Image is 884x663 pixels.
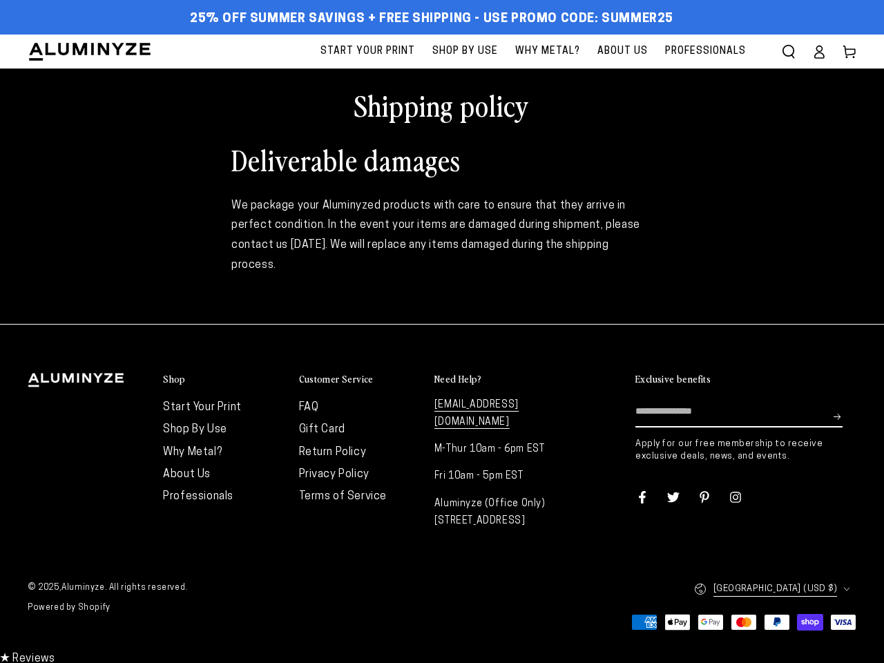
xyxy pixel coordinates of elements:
a: Privacy Policy [299,469,369,480]
p: Apply for our free membership to receive exclusive deals, news, and events. [635,438,856,463]
h1: Deliverable damages [231,142,653,177]
a: Professionals [658,35,753,68]
span: Shop By Use [432,43,498,60]
summary: Customer Service [299,373,421,386]
a: Professionals [163,491,233,502]
a: Why Metal? [163,447,222,458]
a: Start Your Print [163,402,242,413]
p: M-Thur 10am - 6pm EST [434,441,556,458]
a: FAQ [299,402,319,413]
a: Gift Card [299,424,345,435]
span: [GEOGRAPHIC_DATA] (USD $) [713,581,837,597]
summary: Search our site [773,37,804,67]
img: Aluminyze [28,41,152,62]
h1: Shipping policy [231,87,653,123]
a: About Us [163,469,211,480]
a: Powered by Shopify [28,604,110,612]
summary: Exclusive benefits [635,373,856,386]
p: Fri 10am - 5pm EST [434,468,556,485]
span: Start Your Print [320,43,415,60]
a: [EMAIL_ADDRESS][DOMAIN_NAME] [434,400,519,429]
summary: Need Help? [434,373,556,386]
small: © 2025, . All rights reserved. [28,578,442,599]
h2: Need Help? [434,373,482,385]
span: Professionals [665,43,746,60]
a: Return Policy [299,447,367,458]
h2: Customer Service [299,373,374,385]
h2: Exclusive benefits [635,373,711,385]
a: Why Metal? [508,35,587,68]
h2: Shop [163,373,186,385]
button: [GEOGRAPHIC_DATA] (USD $) [694,574,856,604]
a: Start Your Print [314,35,422,68]
a: Shop By Use [163,424,227,435]
a: Shop By Use [425,35,505,68]
div: We package your Aluminyzed products with care to ensure that they arrive in perfect condition. In... [231,196,653,276]
a: Aluminyze [61,584,104,592]
p: Aluminyze (Office Only) [STREET_ADDRESS] [434,495,556,530]
span: Why Metal? [515,43,580,60]
span: 25% off Summer Savings + Free Shipping - Use Promo Code: SUMMER25 [190,12,673,27]
button: Subscribe [834,396,843,438]
span: About Us [597,43,648,60]
summary: Shop [163,373,285,386]
a: Terms of Service [299,491,387,502]
a: About Us [590,35,655,68]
